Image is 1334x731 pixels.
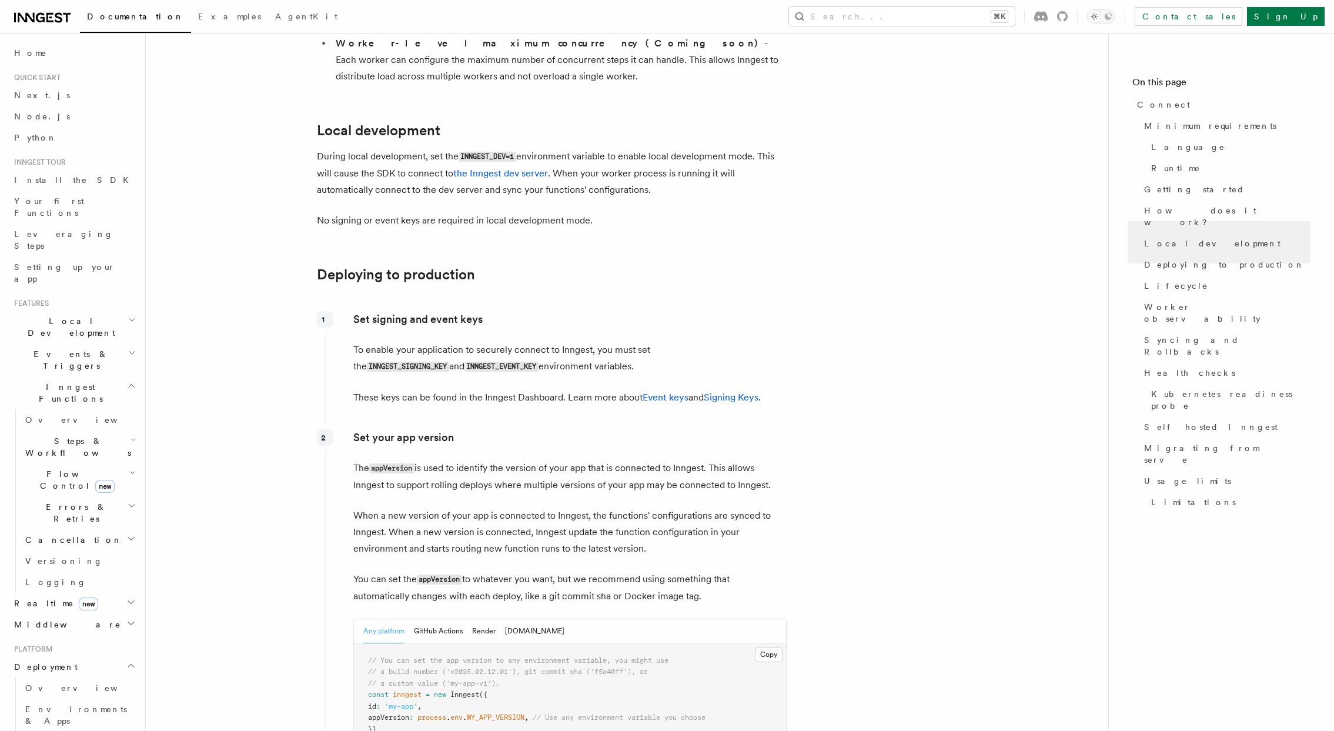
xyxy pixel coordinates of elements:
[991,11,1008,22] kbd: ⌘K
[9,106,138,127] a: Node.js
[1144,475,1231,487] span: Usage limits
[1144,259,1305,271] span: Deploying to production
[25,683,146,693] span: Overview
[14,112,70,121] span: Node.js
[21,430,138,463] button: Steps & Workflows
[198,12,261,21] span: Examples
[1144,421,1278,433] span: Self hosted Inngest
[1144,442,1310,466] span: Migrating from serve
[21,468,129,492] span: Flow Control
[14,262,115,283] span: Setting up your app
[1087,9,1115,24] button: Toggle dark mode
[9,614,138,635] button: Middleware
[191,4,268,32] a: Examples
[1146,158,1310,179] a: Runtime
[1137,99,1190,111] span: Connect
[524,713,529,722] span: ,
[1135,7,1242,26] a: Contact sales
[1139,296,1310,329] a: Worker observability
[353,311,787,328] p: Set signing and event keys
[80,4,191,33] a: Documentation
[9,409,138,593] div: Inngest Functions
[9,299,49,308] span: Features
[417,713,446,722] span: process
[353,571,787,605] p: You can set the to whatever you want, but we recommend using something that automatically changes...
[376,702,380,710] span: :
[275,12,337,21] span: AgentKit
[14,133,57,142] span: Python
[704,392,758,403] a: Signing Keys
[353,460,787,493] p: The is used to identify the version of your app that is connected to Inngest. This allows Inngest...
[1139,329,1310,362] a: Syncing and Rollbacks
[9,223,138,256] a: Leveraging Steps
[1144,120,1276,132] span: Minimum requirements
[317,311,333,328] div: 1
[9,593,138,614] button: Realtimenew
[353,342,787,375] p: To enable your application to securely connect to Inngest, you must set the and environment varia...
[1139,254,1310,275] a: Deploying to production
[1139,416,1310,438] a: Self hosted Inngest
[317,212,787,229] p: No signing or event keys are required in local development mode.
[14,229,113,251] span: Leveraging Steps
[332,35,787,85] li: - Each worker can configure the maximum number of concurrent steps it can handle. This allows Inn...
[1139,275,1310,296] a: Lifecycle
[9,85,138,106] a: Next.js
[9,73,61,82] span: Quick start
[21,435,131,459] span: Steps & Workflows
[1139,179,1310,200] a: Getting started
[317,122,440,139] a: Local development
[643,392,688,403] a: Event keys
[789,7,1015,26] button: Search...⌘K
[472,619,496,643] button: Render
[385,702,417,710] span: 'my-app'
[79,598,98,610] span: new
[21,534,122,546] span: Cancellation
[9,158,66,167] span: Inngest tour
[463,713,467,722] span: .
[353,429,787,446] p: Set your app version
[368,713,409,722] span: appVersion
[368,690,389,699] span: const
[453,168,548,179] a: the Inngest dev server
[21,550,138,572] a: Versioning
[368,656,668,665] span: // You can set the app version to any environment variable, you might use
[14,196,84,218] span: Your first Functions
[409,713,413,722] span: :
[1146,492,1310,513] a: Limitations
[1146,383,1310,416] a: Kubernetes readiness probe
[1139,438,1310,470] a: Migrating from serve
[336,38,764,49] strong: Worker-level maximum concurrency (Coming soon)
[87,12,184,21] span: Documentation
[505,619,564,643] button: [DOMAIN_NAME]
[9,343,138,376] button: Events & Triggers
[21,501,128,525] span: Errors & Retries
[21,409,138,430] a: Overview
[417,702,422,710] span: ,
[353,389,787,406] p: These keys can be found in the Inngest Dashboard. Learn more about and .
[317,266,475,283] a: Deploying to production
[426,690,430,699] span: =
[21,463,138,496] button: Flow Controlnew
[14,47,47,59] span: Home
[25,705,127,726] span: Environments & Apps
[25,556,103,566] span: Versioning
[1139,200,1310,233] a: How does it work?
[467,713,524,722] span: MY_APP_VERSION
[353,508,787,557] p: When a new version of your app is connected to Inngest, the functions' configurations are synced ...
[9,348,128,372] span: Events & Triggers
[9,315,128,339] span: Local Development
[14,175,136,185] span: Install the SDK
[414,619,463,643] button: GitHub Actions
[369,463,414,473] code: appVersion
[1151,496,1236,508] span: Limitations
[1132,75,1310,94] h4: On this page
[1144,280,1208,292] span: Lifecycle
[367,362,449,372] code: INNGEST_SIGNING_KEY
[317,429,333,446] div: 2
[9,311,138,343] button: Local Development
[317,148,787,198] p: During local development, set the environment variable to enable local development mode. This wil...
[25,415,146,425] span: Overview
[1132,94,1310,115] a: Connect
[1144,205,1310,228] span: How does it work?
[533,713,706,722] span: // Use any environment variable you choose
